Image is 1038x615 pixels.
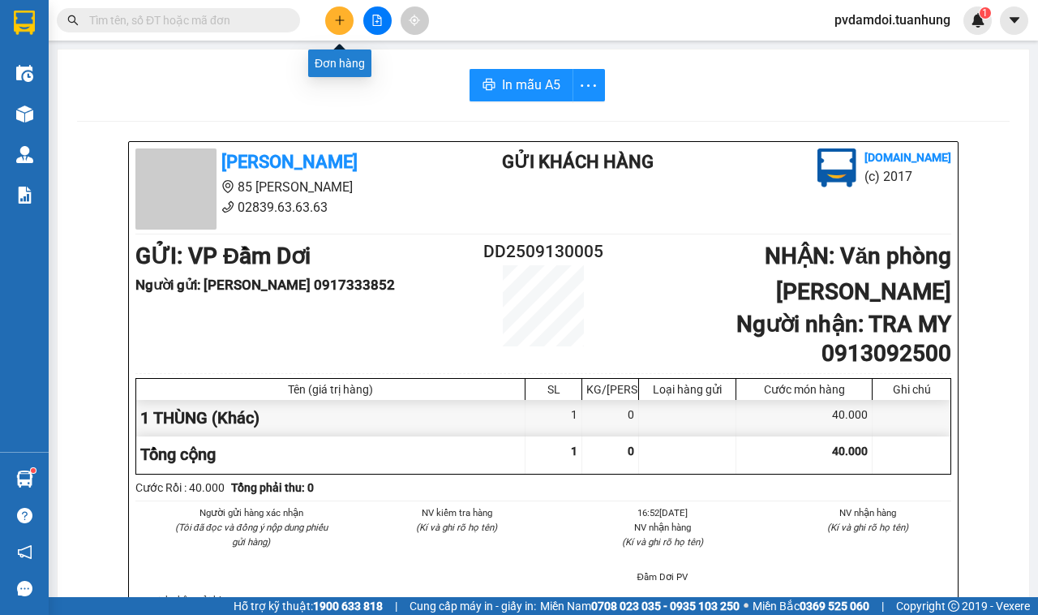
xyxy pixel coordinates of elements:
[168,505,335,520] li: Người gửi hàng xác nhận
[16,105,33,123] img: warehouse-icon
[31,468,36,473] sup: 1
[475,239,611,265] h2: DD2509130005
[175,522,328,548] i: (Tôi đã đọc và đồng ý nộp dung phiếu gửi hàng)
[579,520,746,535] li: NV nhận hàng
[140,445,216,464] span: Tổng cộng
[89,11,281,29] input: Tìm tên, số ĐT hoặc mã đơn
[591,600,740,613] strong: 0708 023 035 - 0935 103 250
[582,400,639,437] div: 0
[401,6,429,35] button: aim
[736,400,873,437] div: 40.000
[502,75,560,95] span: In mẫu A5
[67,15,79,26] span: search
[980,7,991,19] sup: 1
[573,69,605,101] button: more
[971,13,985,28] img: icon-new-feature
[140,383,521,396] div: Tên (giá trị hàng)
[325,6,354,35] button: plus
[17,508,32,523] span: question-circle
[470,69,573,101] button: printerIn mẫu A5
[864,166,951,187] li: (c) 2017
[622,536,703,548] i: (Kí và ghi rõ họ tên)
[530,383,577,396] div: SL
[525,400,582,437] div: 1
[502,152,654,172] b: Gửi khách hàng
[17,544,32,560] span: notification
[374,505,541,520] li: NV kiểm tra hàng
[231,481,314,494] b: Tổng phải thu: 0
[221,200,234,213] span: phone
[785,505,952,520] li: NV nhận hàng
[628,445,634,458] span: 0
[827,522,908,533] i: (Kí và ghi rõ họ tên)
[832,445,868,458] span: 40.000
[800,600,869,613] strong: 0369 525 060
[753,597,869,615] span: Miền Bắc
[1000,6,1028,35] button: caret-down
[736,311,951,367] b: Người nhận : TRA MY 0913092500
[221,152,358,172] b: [PERSON_NAME]
[877,383,946,396] div: Ghi chú
[765,243,951,305] b: NHẬN : Văn phòng [PERSON_NAME]
[16,187,33,204] img: solution-icon
[136,400,525,437] div: 1 THÙNG (Khác)
[395,597,397,615] span: |
[744,603,748,609] span: ⚪️
[982,7,988,19] span: 1
[740,383,868,396] div: Cước món hàng
[817,148,856,187] img: logo.jpg
[416,522,497,533] i: (Kí và ghi rõ họ tên)
[409,15,420,26] span: aim
[135,243,311,269] b: GỬI : VP Đầm Dơi
[221,180,234,193] span: environment
[135,277,395,293] b: Người gửi : [PERSON_NAME] 0917333852
[1007,13,1022,28] span: caret-down
[16,65,33,82] img: warehouse-icon
[14,11,35,35] img: logo-vxr
[864,151,951,164] b: [DOMAIN_NAME]
[17,581,32,596] span: message
[573,75,604,96] span: more
[579,505,746,520] li: 16:52[DATE]
[334,15,345,26] span: plus
[586,383,634,396] div: KG/[PERSON_NAME]
[135,197,437,217] li: 02839.63.63.63
[371,15,383,26] span: file-add
[483,78,495,93] span: printer
[579,570,746,584] li: Đầm Dơi PV
[643,383,731,396] div: Loại hàng gửi
[571,445,577,458] span: 1
[16,146,33,163] img: warehouse-icon
[948,600,959,612] span: copyright
[881,597,884,615] span: |
[313,600,383,613] strong: 1900 633 818
[410,597,536,615] span: Cung cấp máy in - giấy in:
[135,479,225,497] div: Cước Rồi : 40.000
[16,471,33,488] img: warehouse-icon
[821,10,963,30] span: pvdamdoi.tuanhung
[540,597,740,615] span: Miền Nam
[234,597,383,615] span: Hỗ trợ kỹ thuật:
[135,177,437,197] li: 85 [PERSON_NAME]
[363,6,392,35] button: file-add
